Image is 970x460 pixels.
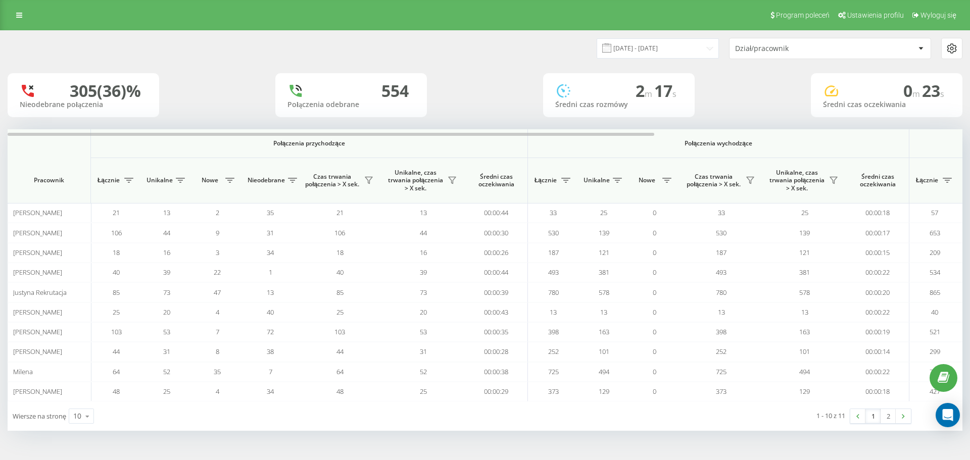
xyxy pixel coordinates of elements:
[599,288,609,297] span: 578
[420,288,427,297] span: 73
[599,248,609,257] span: 121
[846,342,909,362] td: 00:00:14
[465,322,528,342] td: 00:00:35
[16,176,82,184] span: Pracownik
[931,308,938,317] span: 40
[548,268,559,277] span: 493
[267,347,274,356] span: 38
[267,327,274,336] span: 72
[113,248,120,257] span: 18
[936,403,960,427] div: Open Intercom Messenger
[214,268,221,277] span: 22
[599,327,609,336] span: 163
[214,288,221,297] span: 47
[336,347,344,356] span: 44
[930,228,940,237] span: 653
[13,412,66,421] span: Wiersze na stronę
[550,308,557,317] span: 13
[799,367,810,376] span: 494
[113,308,120,317] span: 25
[147,176,173,184] span: Unikalne
[381,81,409,100] div: 554
[336,367,344,376] span: 64
[931,208,938,217] span: 57
[267,387,274,396] span: 34
[465,342,528,362] td: 00:00:28
[735,44,856,53] div: Dział/pracownik
[548,387,559,396] span: 373
[600,308,607,317] span: 13
[533,176,558,184] span: Łącznie
[716,268,726,277] span: 493
[776,11,830,19] span: Program poleceń
[216,208,219,217] span: 2
[653,387,656,396] span: 0
[420,367,427,376] span: 52
[336,248,344,257] span: 18
[799,387,810,396] span: 129
[420,208,427,217] span: 13
[548,248,559,257] span: 187
[653,208,656,217] span: 0
[653,347,656,356] span: 0
[599,268,609,277] span: 381
[920,11,956,19] span: Wyloguj się
[13,208,62,217] span: [PERSON_NAME]
[465,282,528,302] td: 00:00:39
[163,387,170,396] span: 25
[653,268,656,277] span: 0
[465,263,528,282] td: 00:00:44
[846,223,909,242] td: 00:00:17
[216,327,219,336] span: 7
[420,387,427,396] span: 25
[216,347,219,356] span: 8
[823,100,950,109] div: Średni czas oczekiwania
[672,88,676,99] span: s
[163,327,170,336] span: 53
[13,268,62,277] span: [PERSON_NAME]
[716,367,726,376] span: 725
[336,208,344,217] span: 21
[846,302,909,322] td: 00:00:22
[922,80,944,101] span: 23
[334,228,345,237] span: 106
[13,308,62,317] span: [PERSON_NAME]
[846,263,909,282] td: 00:00:22
[846,203,909,223] td: 00:00:18
[216,248,219,257] span: 3
[336,288,344,297] span: 85
[881,409,896,423] a: 2
[903,80,922,101] span: 0
[716,288,726,297] span: 780
[197,176,222,184] span: Nowe
[552,139,886,147] span: Połączenia wychodzące
[548,367,559,376] span: 725
[930,288,940,297] span: 865
[799,347,810,356] span: 101
[465,362,528,382] td: 00:00:38
[163,228,170,237] span: 44
[70,81,141,100] div: 305 (36)%
[420,268,427,277] span: 39
[113,268,120,277] span: 40
[716,347,726,356] span: 252
[113,387,120,396] span: 48
[846,382,909,401] td: 00:00:18
[13,228,62,237] span: [PERSON_NAME]
[799,327,810,336] span: 163
[654,80,676,101] span: 17
[653,228,656,237] span: 0
[653,327,656,336] span: 0
[846,322,909,342] td: 00:00:19
[816,411,845,421] div: 1 - 10 z 11
[96,176,121,184] span: Łącznie
[216,228,219,237] span: 9
[163,208,170,217] span: 13
[267,208,274,217] span: 35
[801,308,808,317] span: 13
[13,367,33,376] span: Milena
[13,248,62,257] span: [PERSON_NAME]
[267,248,274,257] span: 34
[336,387,344,396] span: 48
[548,288,559,297] span: 780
